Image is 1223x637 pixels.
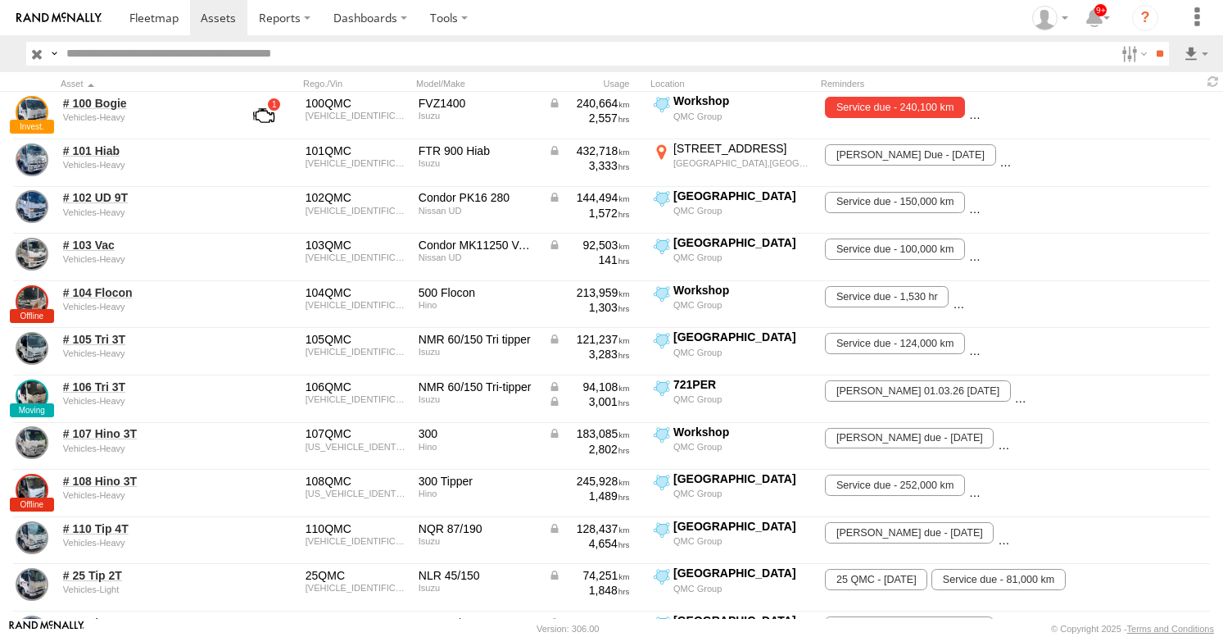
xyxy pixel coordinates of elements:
div: [GEOGRAPHIC_DATA] [673,471,812,486]
div: Isuzu [419,111,537,121]
label: Click to View Current Location [650,141,814,185]
div: JAANMR85EM7100105 [306,394,407,404]
div: Model/Make [416,78,539,89]
a: View Asset Details [16,521,48,554]
div: 106QMC [306,380,407,394]
div: Hino [419,442,537,452]
div: Condor PK16 280 [419,190,537,205]
div: Hino [419,489,537,498]
div: Isuzu [419,158,537,168]
div: Isuzu [419,347,537,357]
i: ? [1132,5,1158,31]
span: Refresh [1203,74,1223,89]
div: Data from Vehicle CANbus [548,332,630,347]
a: View Asset Details [16,238,48,271]
label: Click to View Current Location [650,235,814,280]
a: # 110 Tip 4T [63,521,222,536]
div: JNBPKC8EL00H00629 [306,206,407,216]
a: # 103 Vac [63,238,222,253]
a: View Asset Details [16,474,48,507]
label: Click to View Current Location [650,519,814,563]
div: undefined [63,302,222,312]
div: NMR 60/150 Tri tipper [419,332,537,347]
div: undefined [63,160,222,170]
div: 102QMC [306,190,407,205]
div: NMR 60/150 Tri-tipper [419,380,537,394]
div: NLR 45/150 [419,568,537,583]
div: Workshop [673,283,812,298]
div: 107QMC [306,426,407,441]
span: rego due - 10/04/2026 [969,97,1138,118]
label: Click to View Current Location [650,377,814,421]
label: Click to View Current Location [650,330,814,374]
div: Data from Vehicle CANbus [548,521,630,536]
span: Rego due - 21/05/2026 [825,428,994,449]
label: Export results as... [1182,42,1210,66]
div: [GEOGRAPHIC_DATA] [673,519,812,534]
a: Visit our Website [9,621,84,637]
a: View Asset Details [16,380,48,412]
span: REGO DUE - 05/02/2026 [969,475,1143,496]
div: QMC Group [673,111,812,122]
a: # 105 Tri 3T [63,332,222,347]
div: JALFTR34T87000227 [306,158,407,168]
div: 26QMC [306,616,407,630]
div: QMC Group [673,299,812,311]
img: rand-logo.svg [16,12,102,24]
div: Data from Vehicle CANbus [548,568,630,583]
div: NQR 87/190 [419,521,537,536]
div: undefined [63,444,222,453]
a: Terms and Conditions [1127,624,1214,634]
div: [GEOGRAPHIC_DATA] [673,330,812,344]
div: 4,654 [548,536,630,551]
div: Nissan UD [419,206,537,216]
div: Zeyd Karahasanoglu [1026,6,1074,30]
div: QMC Group [673,394,812,405]
div: Usage [546,78,644,89]
div: Data from Vehicle CANbus [548,238,630,253]
span: Service due - 100,000 km [825,239,965,260]
div: 721PER [673,377,812,392]
span: Rego 01.03.26 - 28/02/2026 [825,380,1010,402]
span: rego due - 18/04/2026 [825,522,994,544]
div: QMC Group [673,535,812,547]
div: 500 Flocon [419,285,537,300]
label: Click to View Current Location [650,93,814,138]
div: [GEOGRAPHIC_DATA],[GEOGRAPHIC_DATA] [673,157,812,169]
div: undefined [63,538,222,548]
div: undefined [63,207,222,217]
span: 25 QMC - 23/09/2025 [825,569,927,590]
div: Click to Sort [61,78,224,89]
div: Reminders [821,78,1019,89]
span: Service due - 188,000 km [998,428,1138,449]
label: Click to View Current Location [650,425,814,469]
div: Hino [419,300,537,310]
div: 25QMC [306,568,407,583]
div: 101QMC [306,143,407,158]
label: Click to View Current Location [650,189,814,233]
div: undefined [63,254,222,264]
div: Data from Vehicle CANbus [548,380,630,394]
div: FTR 900 Hiab [419,143,537,158]
div: 104QMC [306,285,407,300]
a: View Asset with Fault/s [233,96,294,135]
label: Click to View Current Location [650,283,814,327]
div: Isuzu [419,536,537,546]
span: Service due - 440,000 km [1000,144,1140,166]
div: Workshop [673,425,812,439]
div: 300 Tipper [419,474,537,489]
a: View Asset Details [16,285,48,318]
span: Rego Due - 16/02/2026 [953,286,1123,307]
div: 141 [548,253,630,267]
div: undefined [63,396,222,406]
div: QMC Group [673,441,812,453]
a: # 107 Hino 3T [63,426,222,441]
div: undefined [63,585,222,594]
div: 1,489 [548,489,630,503]
div: undefined [63,112,222,122]
div: Isuzu [419,394,537,404]
div: JAANMR85EL7100641 [306,347,407,357]
div: 300 [419,426,537,441]
div: Data from Vehicle CANbus [548,616,630,630]
label: Search Filter Options [1115,42,1150,66]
